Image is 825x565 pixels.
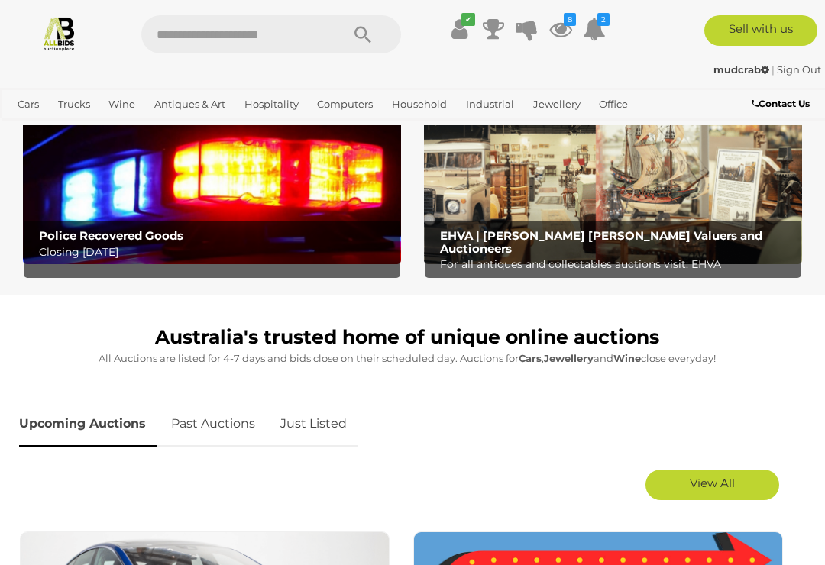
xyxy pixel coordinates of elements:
a: Sports [11,117,55,142]
a: Office [593,92,634,117]
a: Trucks [52,92,96,117]
a: mudcrab [713,63,772,76]
i: 2 [597,13,610,26]
strong: Cars [519,352,542,364]
a: Contact Us [752,95,814,112]
a: Computers [311,92,379,117]
i: 8 [564,13,576,26]
b: Contact Us [752,98,810,109]
a: Upcoming Auctions [19,402,157,447]
a: Just Listed [269,402,358,447]
a: View All [645,470,779,500]
b: EHVA | [PERSON_NAME] [PERSON_NAME] Valuers and Auctioneers [440,228,762,256]
p: All Auctions are listed for 4-7 days and bids close on their scheduled day. Auctions for , and cl... [19,350,794,367]
button: Search [325,15,401,53]
a: Past Auctions [160,402,267,447]
a: 2 [583,15,606,43]
img: Police Recovered Goods [23,98,401,264]
a: Police Recovered Goods Police Recovered Goods Closing [DATE] [23,98,401,264]
a: Sign Out [777,63,821,76]
strong: Jewellery [544,352,594,364]
a: Hospitality [238,92,305,117]
h1: Australia's trusted home of unique online auctions [19,327,794,348]
a: Antiques & Art [148,92,231,117]
strong: mudcrab [713,63,769,76]
p: For all antiques and collectables auctions visit: EHVA [440,255,794,274]
a: Jewellery [527,92,587,117]
p: Closing [DATE] [39,243,393,262]
i: ✔ [461,13,475,26]
a: 8 [549,15,572,43]
b: Police Recovered Goods [39,228,183,243]
a: EHVA | Evans Hastings Valuers and Auctioneers EHVA | [PERSON_NAME] [PERSON_NAME] Valuers and Auct... [424,98,802,264]
a: Cars [11,92,45,117]
img: Allbids.com.au [41,15,77,51]
strong: Wine [613,352,641,364]
img: EHVA | Evans Hastings Valuers and Auctioneers [424,98,802,264]
a: Sell with us [704,15,818,46]
a: ✔ [448,15,471,43]
span: View All [690,476,735,490]
a: Industrial [460,92,520,117]
a: Wine [102,92,141,117]
span: | [772,63,775,76]
a: [GEOGRAPHIC_DATA] [62,117,183,142]
a: Household [386,92,453,117]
